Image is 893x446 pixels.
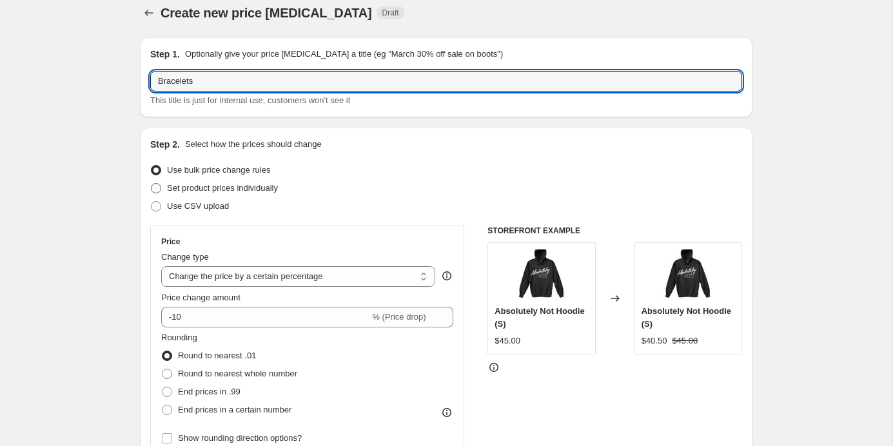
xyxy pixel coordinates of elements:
[662,249,714,301] img: MG_9979_80x.jpg
[178,433,302,443] span: Show rounding direction options?
[161,333,197,342] span: Rounding
[185,138,322,151] p: Select how the prices should change
[150,71,742,92] input: 30% off holiday sale
[161,307,369,327] input: -15
[372,312,426,322] span: % (Price drop)
[161,237,180,247] h3: Price
[161,293,240,302] span: Price change amount
[150,48,180,61] h2: Step 1.
[178,387,240,396] span: End prices in .99
[495,306,584,329] span: Absolutely Not Hoodie (S)
[178,351,256,360] span: Round to nearest .01
[150,138,180,151] h2: Step 2.
[161,252,209,262] span: Change type
[150,95,350,105] span: This title is just for internal use, customers won't see it
[382,8,399,18] span: Draft
[495,334,520,347] div: $45.00
[140,4,158,22] button: Price change jobs
[487,226,742,236] h6: STOREFRONT EXAMPLE
[185,48,503,61] p: Optionally give your price [MEDICAL_DATA] a title (eg "March 30% off sale on boots")
[178,369,297,378] span: Round to nearest whole number
[167,201,229,211] span: Use CSV upload
[642,306,731,329] span: Absolutely Not Hoodie (S)
[672,334,698,347] strike: $45.00
[440,269,453,282] div: help
[178,405,291,414] span: End prices in a certain number
[642,334,667,347] div: $40.50
[161,6,372,20] span: Create new price [MEDICAL_DATA]
[167,165,270,175] span: Use bulk price change rules
[167,183,278,193] span: Set product prices individually
[516,249,567,301] img: MG_9979_80x.jpg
